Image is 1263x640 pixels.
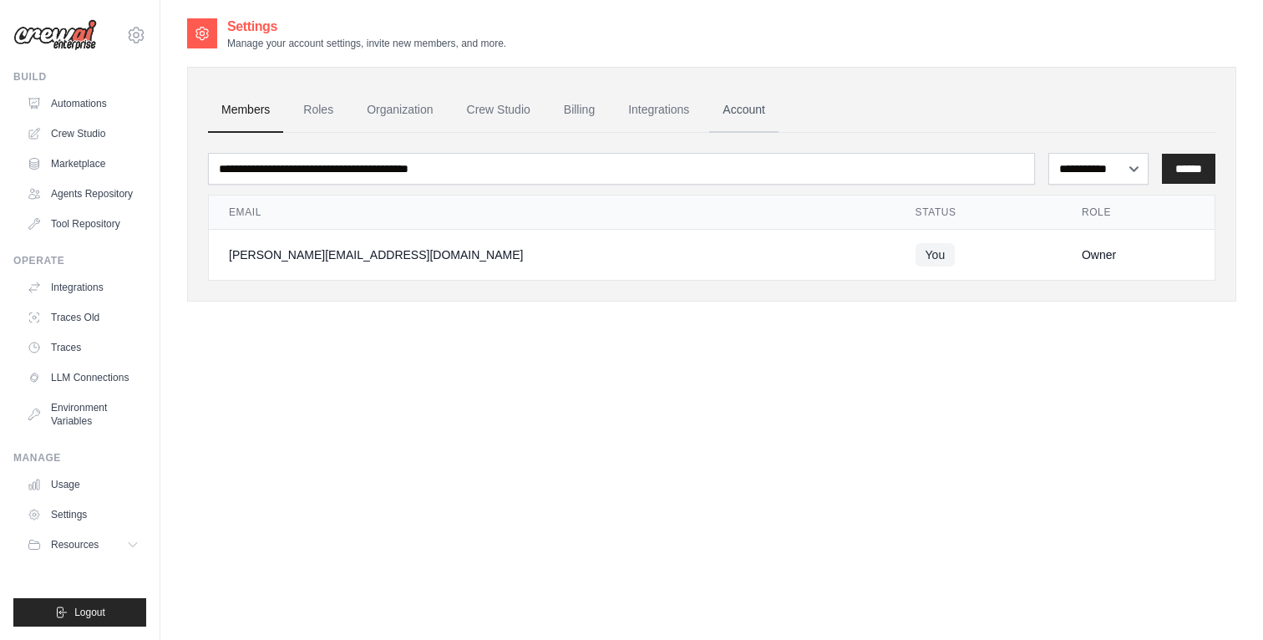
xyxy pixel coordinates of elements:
[20,150,146,177] a: Marketplace
[916,243,956,267] span: You
[454,88,544,133] a: Crew Studio
[13,598,146,627] button: Logout
[20,364,146,391] a: LLM Connections
[227,17,506,37] h2: Settings
[20,120,146,147] a: Crew Studio
[615,88,703,133] a: Integrations
[20,211,146,237] a: Tool Repository
[290,88,347,133] a: Roles
[227,37,506,50] p: Manage your account settings, invite new members, and more.
[709,88,779,133] a: Account
[895,196,1062,230] th: Status
[20,394,146,434] a: Environment Variables
[1082,246,1195,263] div: Owner
[20,501,146,528] a: Settings
[13,19,97,51] img: Logo
[51,538,99,551] span: Resources
[20,180,146,207] a: Agents Repository
[13,451,146,465] div: Manage
[229,246,875,263] div: [PERSON_NAME][EMAIL_ADDRESS][DOMAIN_NAME]
[1062,196,1215,230] th: Role
[550,88,608,133] a: Billing
[20,531,146,558] button: Resources
[13,70,146,84] div: Build
[209,196,895,230] th: Email
[20,304,146,331] a: Traces Old
[20,274,146,301] a: Integrations
[208,88,283,133] a: Members
[74,606,105,619] span: Logout
[20,471,146,498] a: Usage
[20,90,146,117] a: Automations
[13,254,146,267] div: Operate
[353,88,446,133] a: Organization
[20,334,146,361] a: Traces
